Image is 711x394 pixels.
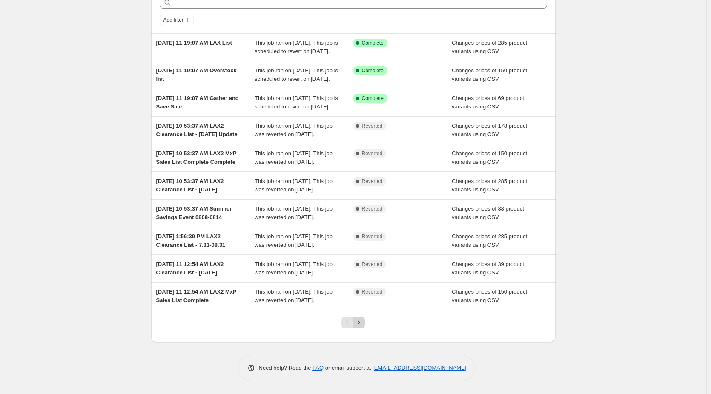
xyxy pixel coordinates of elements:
span: [DATE] 10:53:37 AM LAX2 Clearance List - [DATE]. [156,178,224,193]
span: This job ran on [DATE]. This job is scheduled to revert on [DATE]. [255,67,338,82]
span: This job ran on [DATE]. This job was reverted on [DATE]. [255,233,333,248]
a: FAQ [312,365,324,371]
span: Changes prices of 178 product variants using CSV [452,123,527,137]
span: This job ran on [DATE]. This job was reverted on [DATE]. [255,261,333,276]
span: [DATE] 11:12:54 AM LAX2 MxP Sales List Complete [156,288,237,303]
span: This job ran on [DATE]. This job is scheduled to revert on [DATE]. [255,40,338,54]
span: Complete [362,95,384,102]
button: Next [353,317,365,328]
span: [DATE] 1:56:39 PM LAX2 Clearance List - 7.31-08.31 [156,233,226,248]
span: This job ran on [DATE]. This job is scheduled to revert on [DATE]. [255,95,338,110]
span: Changes prices of 285 product variants using CSV [452,40,527,54]
span: Reverted [362,150,383,157]
span: [DATE] 10:53:37 AM Summer Savings Event 0808-0814 [156,206,232,220]
span: Reverted [362,178,383,185]
span: Changes prices of 150 product variants using CSV [452,288,527,303]
span: [DATE] 11:19:07 AM Gather and Save Sale [156,95,239,110]
span: Changes prices of 39 product variants using CSV [452,261,524,276]
span: Changes prices of 69 product variants using CSV [452,95,524,110]
span: Changes prices of 285 product variants using CSV [452,178,527,193]
span: Changes prices of 285 product variants using CSV [452,233,527,248]
span: Need help? Read the [259,365,313,371]
span: Changes prices of 88 product variants using CSV [452,206,524,220]
a: [EMAIL_ADDRESS][DOMAIN_NAME] [373,365,466,371]
span: [DATE] 11:19:07 AM LAX List [156,40,232,46]
span: Reverted [362,288,383,295]
span: Complete [362,67,384,74]
button: Add filter [160,15,194,25]
span: Reverted [362,123,383,129]
span: Add filter [163,17,183,23]
span: Changes prices of 150 product variants using CSV [452,150,527,165]
span: This job ran on [DATE]. This job was reverted on [DATE]. [255,150,333,165]
span: or email support at [324,365,373,371]
span: This job ran on [DATE]. This job was reverted on [DATE]. [255,178,333,193]
span: This job ran on [DATE]. This job was reverted on [DATE]. [255,206,333,220]
span: This job ran on [DATE]. This job was reverted on [DATE]. [255,123,333,137]
span: Complete [362,40,384,46]
span: This job ran on [DATE]. This job was reverted on [DATE]. [255,288,333,303]
span: [DATE] 10:53:37 AM LAX2 MxP Sales List Complete Complete [156,150,237,165]
span: [DATE] 11:12:54 AM LAX2 Clearance List - [DATE] [156,261,224,276]
span: Reverted [362,206,383,212]
span: [DATE] 10:53:37 AM LAX2 Clearance List - [DATE] Update [156,123,238,137]
span: Changes prices of 150 product variants using CSV [452,67,527,82]
nav: Pagination [341,317,365,328]
span: [DATE] 11:19:07 AM Overstock list [156,67,237,82]
span: Reverted [362,233,383,240]
span: Reverted [362,261,383,268]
